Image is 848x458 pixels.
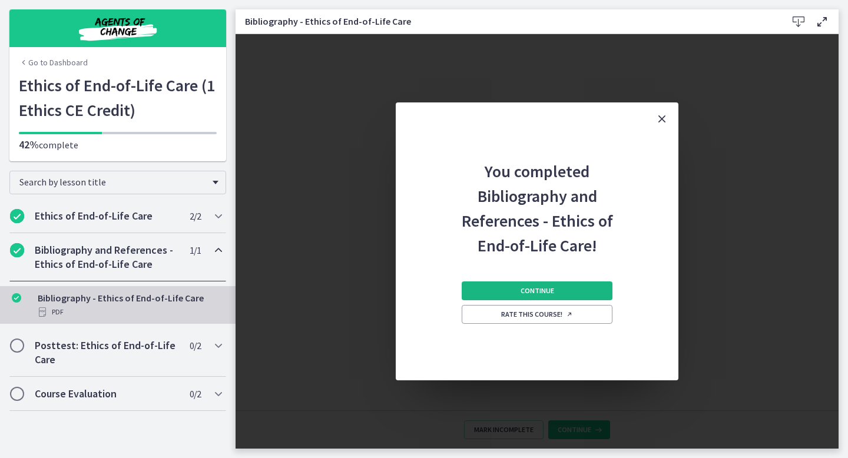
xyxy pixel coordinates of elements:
button: Continue [462,281,612,300]
button: Close [645,102,678,135]
a: Go to Dashboard [19,57,88,68]
h1: Ethics of End-of-Life Care (1 Ethics CE Credit) [19,73,217,122]
div: Search by lesson title [9,171,226,194]
span: Continue [521,286,554,296]
h2: Bibliography and References - Ethics of End-of-Life Care [35,243,178,271]
h2: You completed Bibliography and References - Ethics of End-of-Life Care! [459,135,615,258]
h2: Course Evaluation [35,387,178,401]
span: 1 / 1 [190,243,201,257]
div: PDF [38,305,221,319]
h2: Ethics of End-of-Life Care [35,209,178,223]
i: Completed [10,209,24,223]
p: complete [19,138,217,152]
span: 0 / 2 [190,338,201,353]
span: 2 / 2 [190,209,201,223]
span: 42% [19,138,39,151]
a: Rate this course! Opens in a new window [462,305,612,324]
h2: Posttest: Ethics of End-of-Life Care [35,338,178,367]
h3: Bibliography - Ethics of End-of-Life Care [245,14,768,28]
i: Completed [12,293,21,303]
img: Agents of Change Social Work Test Prep [47,14,188,42]
i: Completed [10,243,24,257]
div: Bibliography - Ethics of End-of-Life Care [38,291,221,319]
span: Rate this course! [501,310,573,319]
i: Opens in a new window [566,311,573,318]
span: 0 / 2 [190,387,201,401]
span: Search by lesson title [19,176,207,188]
